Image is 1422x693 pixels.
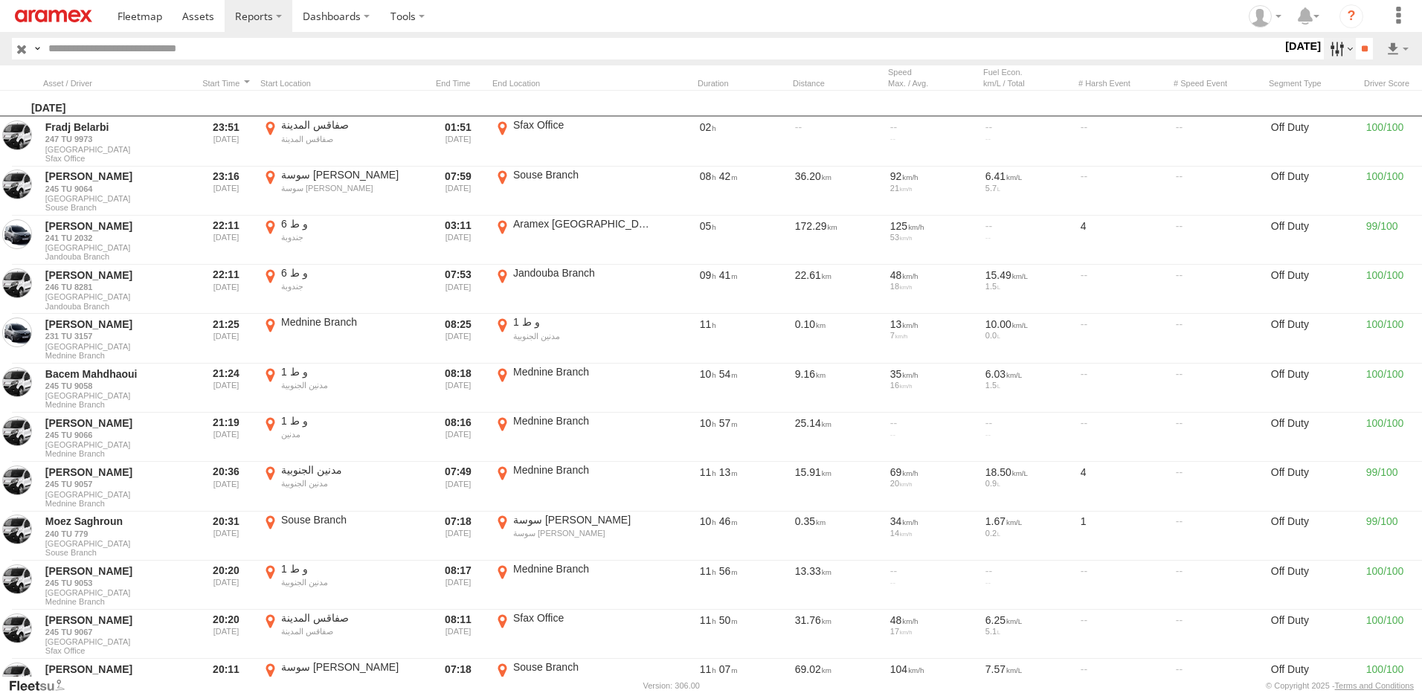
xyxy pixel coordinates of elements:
span: Filter Results to this Group [45,302,190,311]
a: View Asset in Asset Management [2,613,32,643]
div: Mednine Branch [513,463,654,477]
div: مدنين الجنوبية [281,463,422,477]
div: Entered prior to selected date range [198,562,254,608]
div: Mednine Branch [513,365,654,378]
div: 36.20 [793,168,882,214]
span: 10 [700,417,716,429]
label: Click to View Event Location [492,168,656,214]
div: سوسة [PERSON_NAME] [281,183,422,193]
span: [GEOGRAPHIC_DATA] [45,490,190,499]
span: 08 [700,170,716,182]
div: Exited after selected date range [430,562,486,608]
div: Entered prior to selected date range [198,168,254,214]
div: جندوبة [281,232,422,242]
div: 172.29 [793,217,882,263]
span: Filter Results to this Group [45,499,190,508]
div: Entered prior to selected date range [198,266,254,312]
label: Click to View Event Location [260,513,424,559]
div: Exited after selected date range [430,168,486,214]
div: Sfax Office [513,611,654,625]
img: aramex-logo.svg [15,10,92,22]
a: View Asset in Asset Management [2,663,32,692]
div: مدنين الجنوبية [281,577,422,587]
span: Filter Results to this Group [45,203,190,212]
label: Click to View Event Location [260,266,424,312]
div: 7.57 [985,663,1070,676]
div: Entered prior to selected date range [198,513,254,559]
a: View Asset in Asset Management [2,416,32,446]
div: 6.25 [985,613,1070,627]
a: 245 TU 9057 [45,479,190,489]
a: [PERSON_NAME] [45,416,190,430]
label: Click to View Event Location [260,168,424,214]
div: Aramex [GEOGRAPHIC_DATA] [513,217,654,231]
div: Entered prior to selected date range [198,463,254,509]
div: 16 [890,381,975,390]
a: 247 TU 9973 [45,134,190,144]
div: صفاقس المدينة [281,611,422,625]
a: 241 TU 2032 [45,233,190,243]
div: سوسة [PERSON_NAME] [513,513,654,526]
div: Souse Branch [513,660,654,674]
div: Off Duty [1269,611,1358,657]
div: Exited after selected date range [430,217,486,263]
div: Entered prior to selected date range [198,217,254,263]
label: Click to View Event Location [260,365,424,411]
label: Click to View Event Location [492,513,656,559]
div: Off Duty [1269,513,1358,559]
div: و ط 1 [281,562,422,576]
div: مدنين [281,429,422,439]
div: 125 [890,219,975,233]
div: Exited after selected date range [430,513,486,559]
div: Mednine Branch [281,315,422,329]
div: 1.67 [985,515,1070,528]
label: Click to View Event Location [260,611,424,657]
div: 20 [890,479,975,488]
span: 13 [719,466,738,478]
div: 13.33 [793,562,882,608]
a: [PERSON_NAME] [45,219,190,233]
div: Off Duty [1269,266,1358,312]
div: 6.03 [985,367,1070,381]
a: View Asset in Asset Management [2,318,32,347]
a: 240 TU 779 [45,529,190,539]
div: Mednine Branch [513,562,654,576]
label: Click to View Event Location [260,562,424,608]
div: Exited after selected date range [430,463,486,509]
span: [GEOGRAPHIC_DATA] [45,145,190,154]
div: Off Duty [1269,217,1358,263]
div: Sfax Office [513,118,654,132]
label: Search Query [31,38,43,59]
label: Click to View Event Location [260,463,424,509]
div: 1.5 [985,282,1070,291]
div: 14 [890,529,975,538]
div: 17 [890,627,975,636]
a: View Asset in Asset Management [2,564,32,594]
div: 0.10 [793,315,882,361]
div: 104 [890,663,975,676]
a: View Asset in Asset Management [2,219,32,249]
div: 0.9 [985,479,1070,488]
label: Click to View Event Location [260,118,424,164]
div: Click to Sort [793,78,882,88]
a: View Asset in Asset Management [2,465,32,495]
span: 02 [700,121,716,133]
label: Click to View Event Location [492,266,656,312]
div: Exited after selected date range [430,118,486,164]
div: و ط 1 [281,365,422,378]
div: Click to Sort [198,78,254,88]
span: Filter Results to this Group [45,252,190,261]
div: 18.50 [985,465,1070,479]
span: 57 [719,417,738,429]
label: Click to View Event Location [492,463,656,509]
div: Entered prior to selected date range [198,414,254,460]
label: Click to View Event Location [492,611,656,657]
div: و ط 1 [513,315,654,329]
div: Off Duty [1269,315,1358,361]
div: و ط 6 [281,217,422,231]
span: [GEOGRAPHIC_DATA] [45,440,190,449]
div: Exited after selected date range [430,266,486,312]
div: جندوبة [281,281,422,291]
span: 41 [719,269,738,281]
label: Click to View Event Location [492,217,656,263]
